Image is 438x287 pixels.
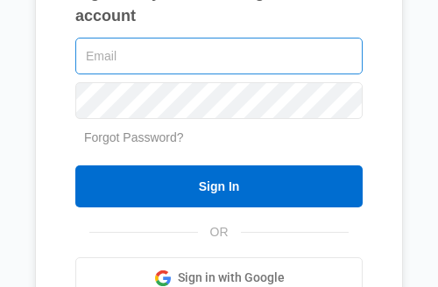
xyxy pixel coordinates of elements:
[84,130,184,144] a: Forgot Password?
[178,269,285,287] span: Sign in with Google
[198,223,241,241] span: OR
[75,165,363,207] input: Sign In
[75,38,363,74] input: Email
